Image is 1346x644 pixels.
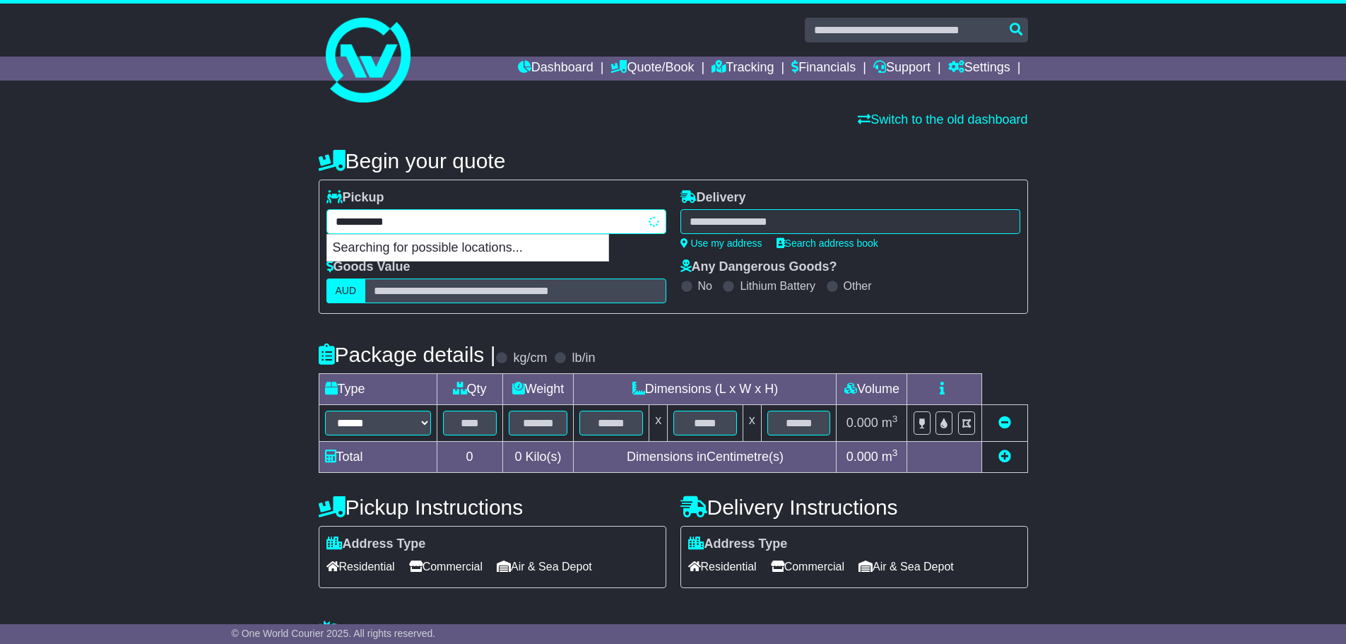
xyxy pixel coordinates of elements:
[502,442,574,473] td: Kilo(s)
[680,496,1028,519] h4: Delivery Instructions
[326,537,426,552] label: Address Type
[574,442,837,473] td: Dimensions in Centimetre(s)
[437,374,502,405] td: Qty
[998,450,1011,464] a: Add new item
[791,57,856,81] a: Financials
[688,537,788,552] label: Address Type
[574,374,837,405] td: Dimensions (L x W x H)
[873,57,931,81] a: Support
[437,442,502,473] td: 0
[844,279,872,293] label: Other
[572,351,595,366] label: lb/in
[743,405,761,442] td: x
[497,556,592,578] span: Air & Sea Depot
[882,416,898,430] span: m
[858,112,1027,127] a: Switch to the old dashboard
[327,235,608,262] p: Searching for possible locations...
[326,190,384,206] label: Pickup
[837,374,907,405] td: Volume
[326,209,666,234] typeahead: Please provide city
[892,447,898,458] sup: 3
[326,556,395,578] span: Residential
[698,279,712,293] label: No
[680,190,746,206] label: Delivery
[948,57,1010,81] a: Settings
[777,238,878,249] a: Search address book
[680,259,837,275] label: Any Dangerous Goods?
[712,57,774,81] a: Tracking
[740,279,815,293] label: Lithium Battery
[688,556,757,578] span: Residential
[319,149,1028,172] h4: Begin your quote
[846,450,878,464] span: 0.000
[846,416,878,430] span: 0.000
[409,556,483,578] span: Commercial
[518,57,594,81] a: Dashboard
[319,343,496,366] h4: Package details |
[326,279,366,303] label: AUD
[232,628,436,639] span: © One World Courier 2025. All rights reserved.
[319,442,437,473] td: Total
[858,556,954,578] span: Air & Sea Depot
[610,57,694,81] a: Quote/Book
[771,556,844,578] span: Commercial
[326,259,411,275] label: Goods Value
[514,450,521,464] span: 0
[892,414,898,424] sup: 3
[513,351,547,366] label: kg/cm
[502,374,574,405] td: Weight
[319,496,666,519] h4: Pickup Instructions
[319,620,1028,643] h4: Warranty & Insurance
[319,374,437,405] td: Type
[882,450,898,464] span: m
[998,416,1011,430] a: Remove this item
[649,405,668,442] td: x
[680,238,762,249] a: Use my address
